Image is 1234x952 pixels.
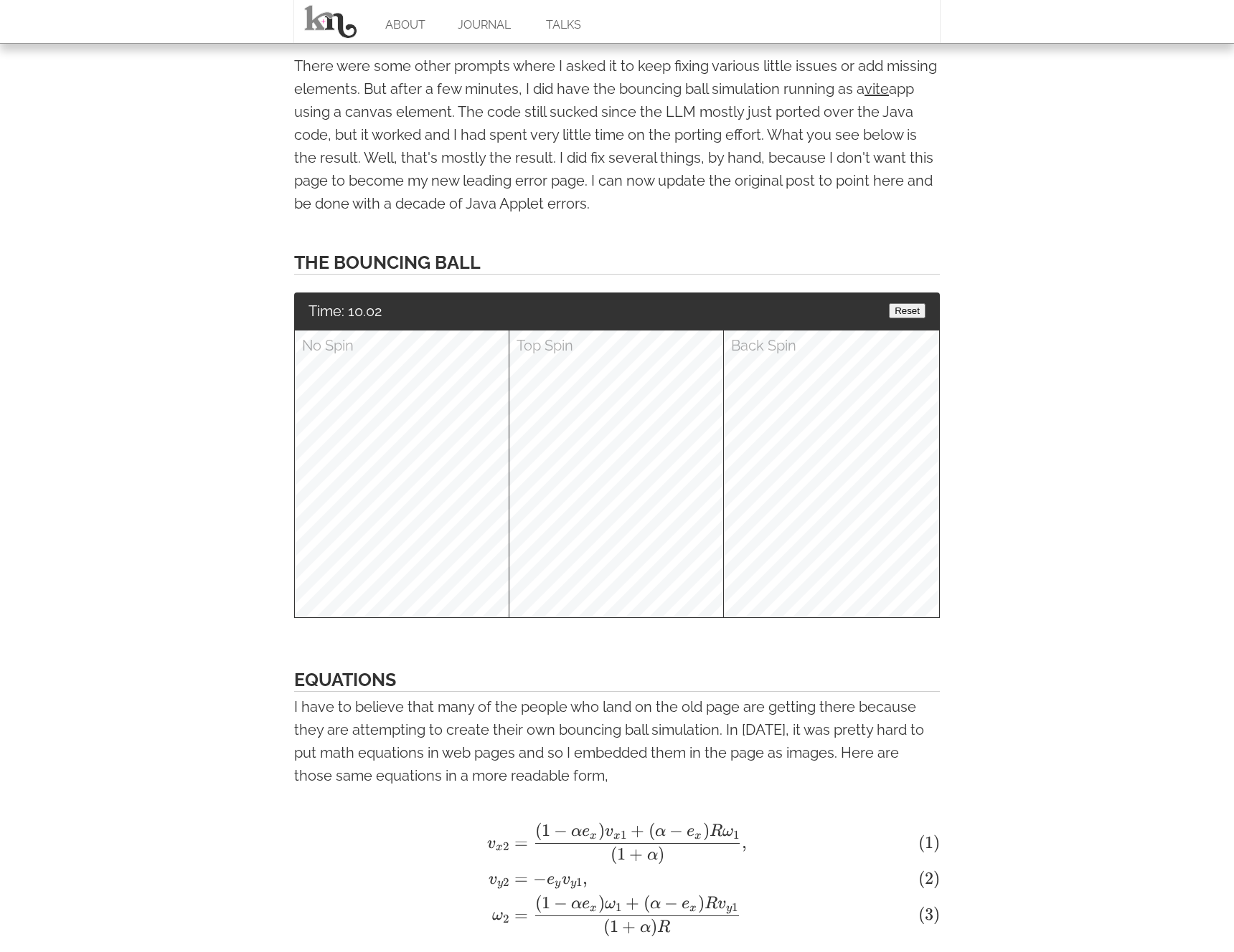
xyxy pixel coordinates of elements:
span: y [570,877,576,889]
span: − [533,868,547,889]
span: e [582,824,590,839]
span: ​ [940,823,941,887]
span: v [562,872,570,887]
span: ( [535,820,542,841]
span: x [496,842,503,853]
span: + [631,820,644,841]
button: Reset [889,303,925,318]
span: v [605,824,613,839]
span: 1 [733,828,739,842]
span: y [497,877,503,889]
span: x [590,830,597,842]
h2: Equations [294,668,940,692]
span: 1 [542,820,550,841]
span: e [547,872,555,887]
span: , [742,832,747,853]
span: ) [598,820,605,841]
p: There were some other prompts where I asked it to keep fixing various little issues or add missin... [294,54,940,215]
span: ) [703,820,710,841]
span: ( [611,844,617,865]
span: + [629,844,643,865]
span: 1 [617,844,626,865]
span: = [514,832,528,853]
span: R [710,824,722,839]
span: α [571,824,582,839]
span: 2 [503,875,509,890]
span: ( [649,820,655,841]
span: ω [722,824,733,839]
span: − [554,820,567,841]
p: I have to believe that many of the people who land on the old page are getting there because they... [294,695,940,787]
span: x [613,830,621,842]
span: ) [658,844,664,865]
span: y [555,877,560,889]
span: v [489,872,497,887]
span: α [655,824,666,839]
a: vite [865,80,889,97]
span: ​ [740,823,741,848]
span: x [694,830,702,842]
span: , [583,868,588,889]
span: 1 [621,828,626,842]
span: 2 [503,839,509,854]
span: = [514,868,528,889]
span: 1 [576,875,582,890]
span: v [487,836,496,852]
span: Time: 10.02 [308,300,382,323]
span: ​ [627,831,628,836]
h2: The Bouncing Ball [294,251,940,275]
span: ​ [747,823,748,887]
span: ​ [740,831,741,836]
span: e [687,824,694,839]
span: − [669,820,683,841]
